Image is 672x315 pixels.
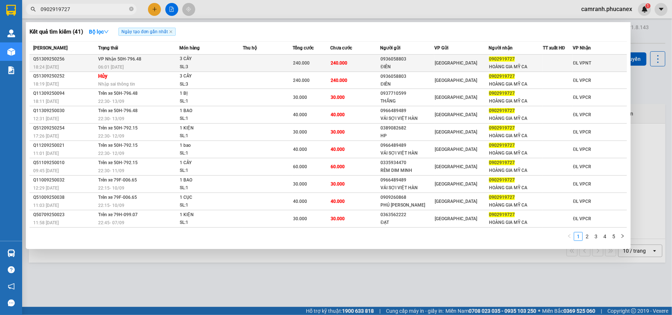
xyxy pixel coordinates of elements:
span: 240.000 [293,78,310,83]
div: HOÀNG GIA MỸ CA [489,97,542,105]
span: close [169,30,173,34]
span: close-circle [129,7,134,11]
span: TT xuất HĐ [543,45,565,51]
span: 40.000 [331,199,345,204]
img: logo-vxr [6,5,16,16]
span: 0902919727 [489,195,515,200]
span: Trên xe 50H-792.15 [98,160,138,165]
div: 0389082682 [381,124,434,132]
div: HOÀNG GIA MỸ CA [489,149,542,157]
div: 1 KIỆN [180,211,235,219]
span: 22:45 - 07/09 [98,220,124,225]
span: 30.000 [331,129,345,135]
div: 0909260868 [381,194,434,201]
span: 09:45 [DATE] [33,168,59,173]
div: HOÀNG GIA MỸ CA [489,201,542,209]
li: 5 [609,232,618,241]
span: Tổng cước [293,45,314,51]
span: 30.000 [293,95,307,100]
span: 18:11 [DATE] [33,99,59,104]
span: 60.000 [293,164,307,169]
div: 1 BAO [180,107,235,115]
a: 1 [574,232,582,240]
div: HOÀNG GIA MỸ CA [489,219,542,226]
a: 2 [583,232,591,240]
div: PHÚ [PERSON_NAME] [381,201,434,209]
span: 11:03 [DATE] [33,203,59,208]
span: ĐL VPCR [573,181,592,187]
span: 240.000 [293,60,310,66]
div: HOÀNG GIA MỸ CA [489,115,542,122]
div: VẢI SỢI VIỆT HÀN [381,184,434,192]
span: [PERSON_NAME] [33,45,68,51]
div: THẮNG [381,97,434,105]
span: [GEOGRAPHIC_DATA] [435,60,477,66]
div: Q11309250030 [33,107,96,115]
span: 12:31 [DATE] [33,116,59,121]
div: ĐIÊN [381,80,434,88]
div: Q51309250252 [33,72,96,80]
div: 3 CÂY [180,55,235,63]
button: right [618,232,627,241]
button: Bộ lọcdown [83,26,115,38]
div: 1 KIỆN [180,124,235,132]
a: 4 [601,232,609,240]
span: 0902919727 [489,108,515,113]
span: 22:30 - 12/09 [98,151,124,156]
span: 60.000 [331,164,345,169]
span: Trên xe 79H-099.07 [98,212,138,217]
span: 240.000 [331,60,347,66]
span: Nhập sai thông tin [98,82,135,87]
div: 0966489489 [381,107,434,115]
span: 30.000 [331,216,345,221]
strong: Hủy [98,73,107,79]
span: 0902919727 [489,74,515,79]
img: warehouse-icon [7,48,15,56]
div: HOÀNG GIA MỸ CA [489,80,542,88]
span: ĐL VPNT [573,60,592,66]
span: 40.000 [293,199,307,204]
span: [GEOGRAPHIC_DATA] [435,164,477,169]
div: HOÀNG GIA MỸ CA [489,184,542,192]
span: 0902919727 [489,143,515,148]
div: VẢI SỢI VIỆT HÀN [381,149,434,157]
span: 40.000 [331,147,345,152]
div: Q51009250038 [33,194,96,201]
li: 4 [600,232,609,241]
div: SL: 1 [180,184,235,192]
li: Next Page [618,232,627,241]
span: down [104,29,109,34]
div: SL: 1 [180,115,235,123]
li: 2 [583,232,592,241]
span: Trên xe 79F-006.65 [98,177,137,183]
span: [GEOGRAPHIC_DATA] [435,129,477,135]
span: 11:01 [DATE] [33,151,59,156]
span: VP Nhận [573,45,591,51]
span: Người gửi [380,45,401,51]
a: 3 [592,232,600,240]
div: ĐIÊN [381,63,434,71]
span: Trên xe 50H-796.48 [98,91,138,96]
span: ĐL VPCR [573,199,592,204]
a: 5 [610,232,618,240]
input: Tìm tên, số ĐT hoặc mã đơn [41,5,128,13]
span: VP Gửi [434,45,448,51]
span: 18:19 [DATE] [33,82,59,87]
span: notification [8,283,15,290]
div: 0936058803 [381,73,434,80]
div: VẢI SỢI VIỆT HÀN [381,115,434,122]
span: 0902919727 [489,212,515,217]
span: 0902919727 [489,160,515,165]
div: Q11309250094 [33,90,96,97]
span: Ngày tạo đơn gần nhất [118,28,176,36]
div: Q11009250032 [33,176,96,184]
button: left [565,232,574,241]
span: Món hàng [179,45,200,51]
span: 30.000 [331,95,345,100]
span: 22:30 - 13/09 [98,99,124,104]
span: [GEOGRAPHIC_DATA] [435,112,477,117]
div: Q51109250010 [33,159,96,167]
div: HP [381,132,434,140]
div: SL: 3 [180,63,235,71]
div: 1 BỊ [180,90,235,98]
